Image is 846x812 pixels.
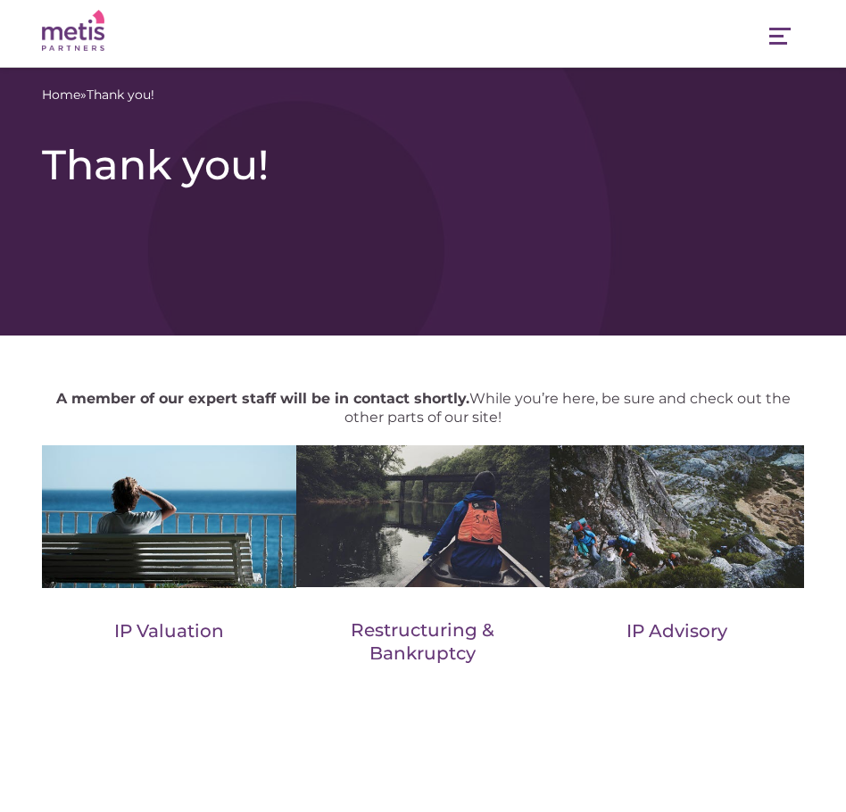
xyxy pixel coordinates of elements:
[351,619,494,664] a: Restructuring & Bankruptcy
[42,140,803,190] h1: Thank you!
[87,86,154,104] span: Thank you!
[56,390,469,407] strong: A member of our expert staff will be in contact shortly.
[626,620,727,642] a: IP Advisory
[42,86,80,104] a: Home
[114,620,224,642] a: IP Valuation
[42,389,803,427] p: While you’re here, be sure and check out the other parts of our site!
[42,10,104,52] img: Metis Partners
[42,86,154,104] span: »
